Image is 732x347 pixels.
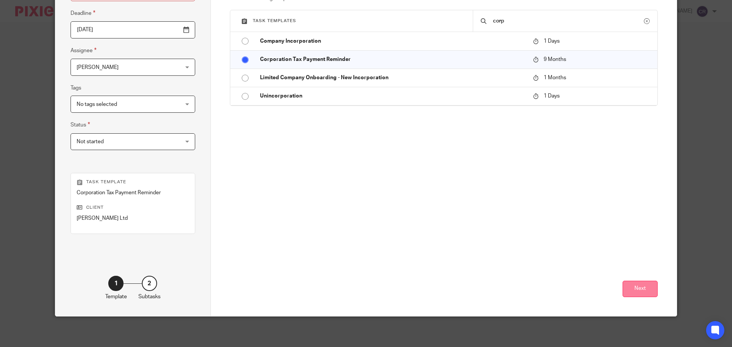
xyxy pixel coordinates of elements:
[544,57,566,62] span: 9 Months
[544,38,560,44] span: 1 Days
[77,65,119,70] span: [PERSON_NAME]
[260,74,525,82] p: Limited Company Onboarding - New Incorporation
[138,293,161,301] p: Subtasks
[77,102,117,107] span: No tags selected
[260,56,525,63] p: Corporation Tax Payment Reminder
[71,84,81,92] label: Tags
[108,276,124,291] div: 1
[77,179,189,185] p: Task template
[77,189,189,197] p: Corporation Tax Payment Reminder
[71,46,96,55] label: Assignee
[105,293,127,301] p: Template
[77,139,104,144] span: Not started
[77,205,189,211] p: Client
[544,93,560,99] span: 1 Days
[71,21,195,38] input: Pick a date
[544,75,566,80] span: 1 Months
[77,214,189,222] p: [PERSON_NAME] Ltd
[142,276,157,291] div: 2
[71,9,95,18] label: Deadline
[260,37,525,45] p: Company Incorporation
[253,19,296,23] span: Task templates
[71,120,90,129] label: Status
[492,17,644,25] input: Search...
[623,281,658,297] button: Next
[260,92,525,100] p: Unincorporation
